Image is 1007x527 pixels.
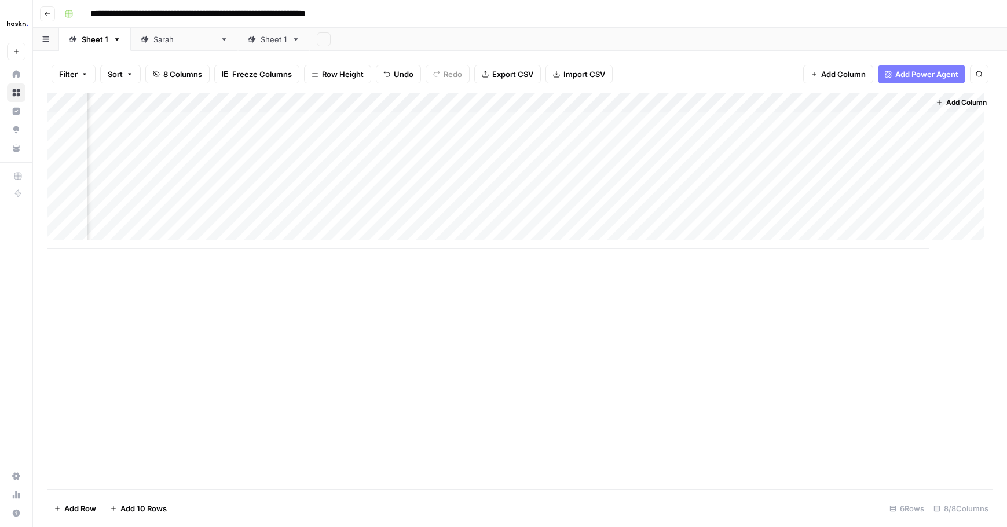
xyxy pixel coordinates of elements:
button: Row Height [304,65,371,83]
div: [PERSON_NAME] [153,34,215,45]
a: Usage [7,485,25,504]
img: Haskn Logo [7,13,28,34]
span: Undo [394,68,413,80]
button: Add Power Agent [878,65,965,83]
span: Add Column [946,97,987,108]
button: Export CSV [474,65,541,83]
a: Settings [7,467,25,485]
span: Import CSV [563,68,605,80]
div: 6 Rows [885,499,929,518]
a: Opportunities [7,120,25,139]
span: Row Height [322,68,364,80]
button: Add Column [931,95,991,110]
a: Your Data [7,139,25,158]
div: Sheet 1 [82,34,108,45]
span: Export CSV [492,68,533,80]
span: Filter [59,68,78,80]
span: Sort [108,68,123,80]
button: Undo [376,65,421,83]
button: Add Row [47,499,103,518]
a: Sheet 1 [238,28,310,51]
button: 8 Columns [145,65,210,83]
span: Add Row [64,503,96,514]
span: 8 Columns [163,68,202,80]
button: Sort [100,65,141,83]
a: Insights [7,102,25,120]
button: Help + Support [7,504,25,522]
button: Add 10 Rows [103,499,174,518]
button: Import CSV [545,65,613,83]
div: 8/8 Columns [929,499,993,518]
a: Browse [7,83,25,102]
span: Freeze Columns [232,68,292,80]
button: Add Column [803,65,873,83]
button: Redo [426,65,470,83]
div: Sheet 1 [261,34,287,45]
a: Sheet 1 [59,28,131,51]
button: Workspace: Haskn [7,9,25,38]
span: Add Column [821,68,866,80]
span: Add Power Agent [895,68,958,80]
a: Home [7,65,25,83]
button: Filter [52,65,96,83]
span: Add 10 Rows [120,503,167,514]
a: [PERSON_NAME] [131,28,238,51]
span: Redo [444,68,462,80]
button: Freeze Columns [214,65,299,83]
